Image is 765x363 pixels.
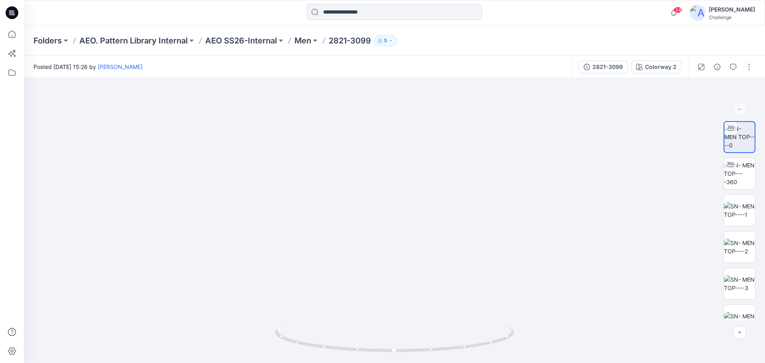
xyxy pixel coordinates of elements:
a: Men [294,35,311,46]
div: [PERSON_NAME] [709,5,755,14]
img: SN- MEN TOP----4 [724,312,755,329]
a: Folders [33,35,62,46]
button: Colorway 2 [631,61,682,73]
div: Challenge [709,14,755,20]
span: 34 [673,7,682,13]
p: 5 [384,36,387,45]
img: SN- MEN TOP----360 [724,161,755,186]
button: 2821-3099 [579,61,628,73]
div: Colorway 2 [645,63,677,71]
div: 2821-3099 [592,63,623,71]
img: avatar [690,5,706,21]
img: SN- MEN TOP----2 [724,239,755,255]
a: AEO SS26-Internal [205,35,277,46]
img: SN- MEN TOP----3 [724,275,755,292]
img: eyJhbGciOiJIUzI1NiIsImtpZCI6IjAiLCJzbHQiOiJzZXMiLCJ0eXAiOiJKV1QifQ.eyJkYXRhIjp7InR5cGUiOiJzdG9yYW... [151,47,637,363]
button: 5 [374,35,397,46]
button: Details [711,61,724,73]
a: AEO. Pattern Library Internal [79,35,188,46]
img: SN- MEN TOP----1 [724,202,755,219]
a: [PERSON_NAME] [98,63,143,70]
span: Posted [DATE] 15:26 by [33,63,143,71]
p: 2821-3099 [329,35,371,46]
img: SN- MEN TOP----0 [724,124,755,149]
